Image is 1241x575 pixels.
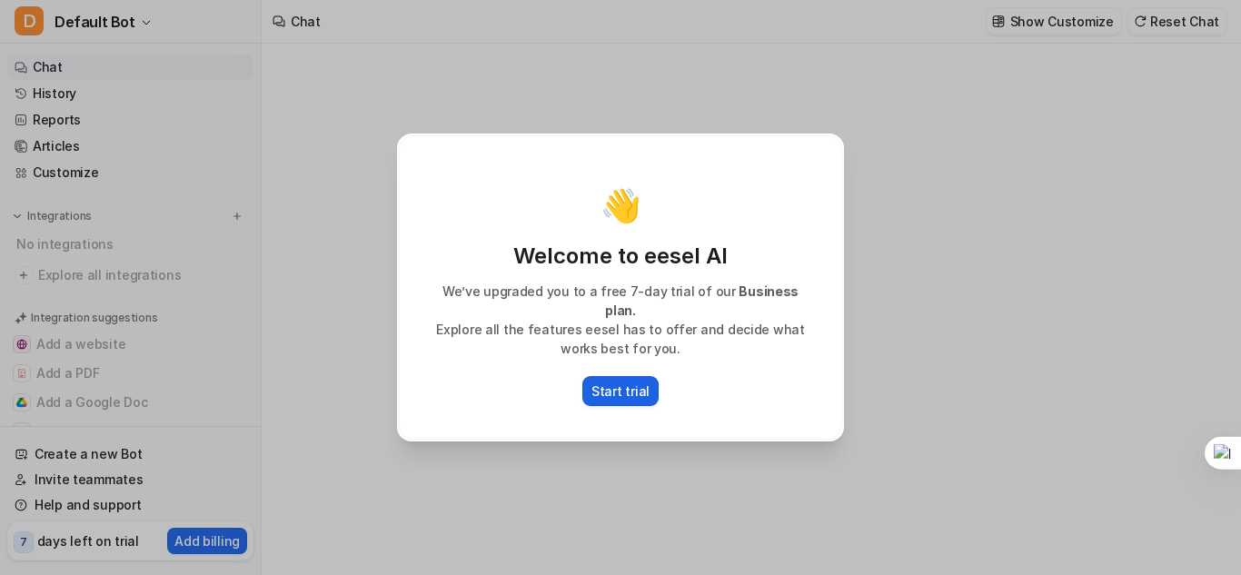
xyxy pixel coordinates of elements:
p: 👋 [601,187,641,223]
button: Start trial [582,376,659,406]
p: We’ve upgraded you to a free 7-day trial of our [418,282,823,320]
p: Explore all the features eesel has to offer and decide what works best for you. [418,320,823,358]
p: Welcome to eesel AI [418,242,823,271]
p: Start trial [591,382,650,401]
